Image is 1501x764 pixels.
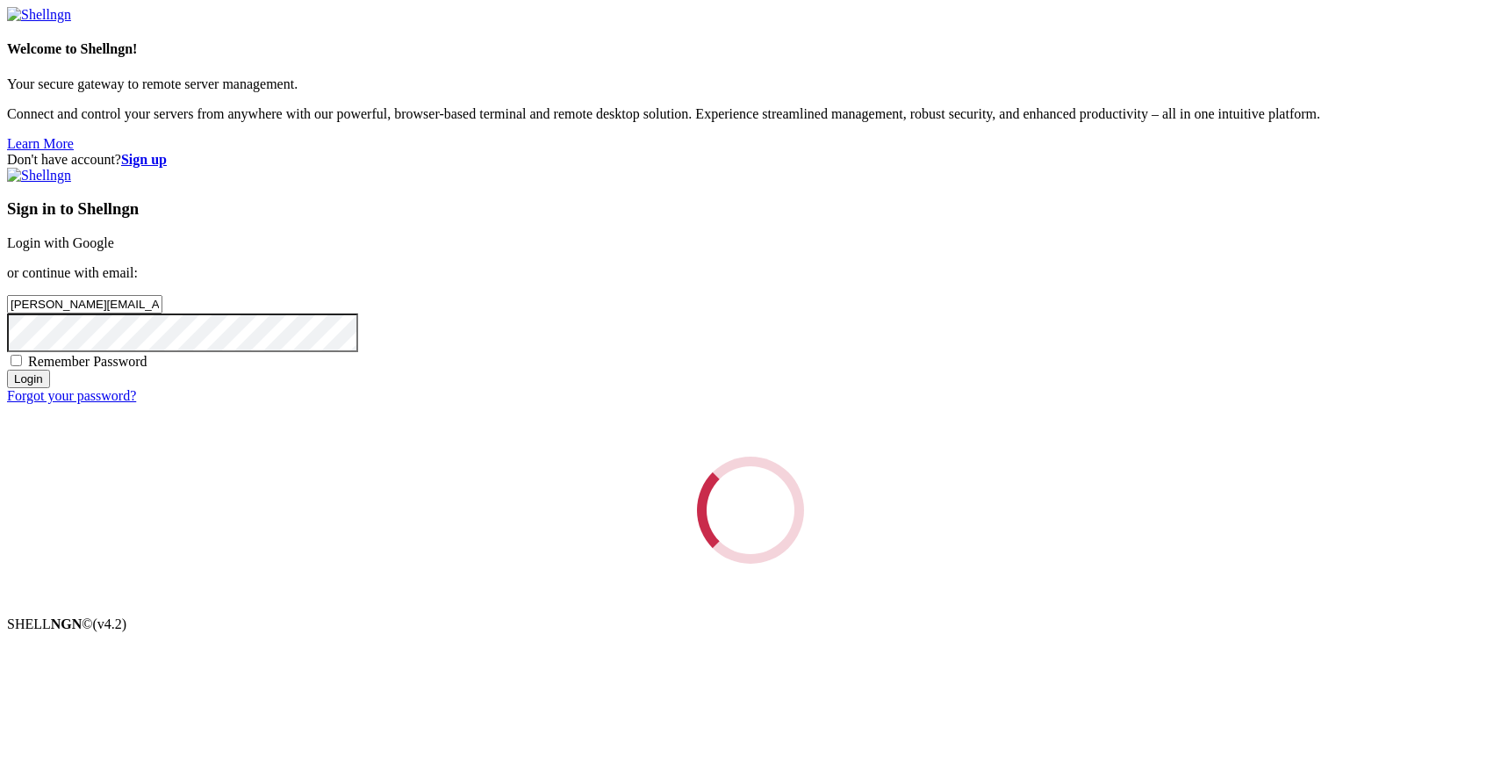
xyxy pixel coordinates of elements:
input: Login [7,370,50,388]
a: Sign up [121,152,167,167]
a: Learn More [7,136,74,151]
input: Remember Password [11,355,22,366]
span: Remember Password [28,354,147,369]
span: 4.2.0 [93,616,127,631]
h4: Welcome to Shellngn! [7,41,1494,57]
span: SHELL © [7,616,126,631]
b: NGN [51,616,83,631]
input: Email address [7,295,162,314]
img: Shellngn [7,7,71,23]
div: Loading... [675,435,826,586]
a: Forgot your password? [7,388,136,403]
p: Connect and control your servers from anywhere with our powerful, browser-based terminal and remo... [7,106,1494,122]
h3: Sign in to Shellngn [7,199,1494,219]
p: or continue with email: [7,265,1494,281]
img: Shellngn [7,168,71,184]
a: Login with Google [7,235,114,250]
div: Don't have account? [7,152,1494,168]
p: Your secure gateway to remote server management. [7,76,1494,92]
